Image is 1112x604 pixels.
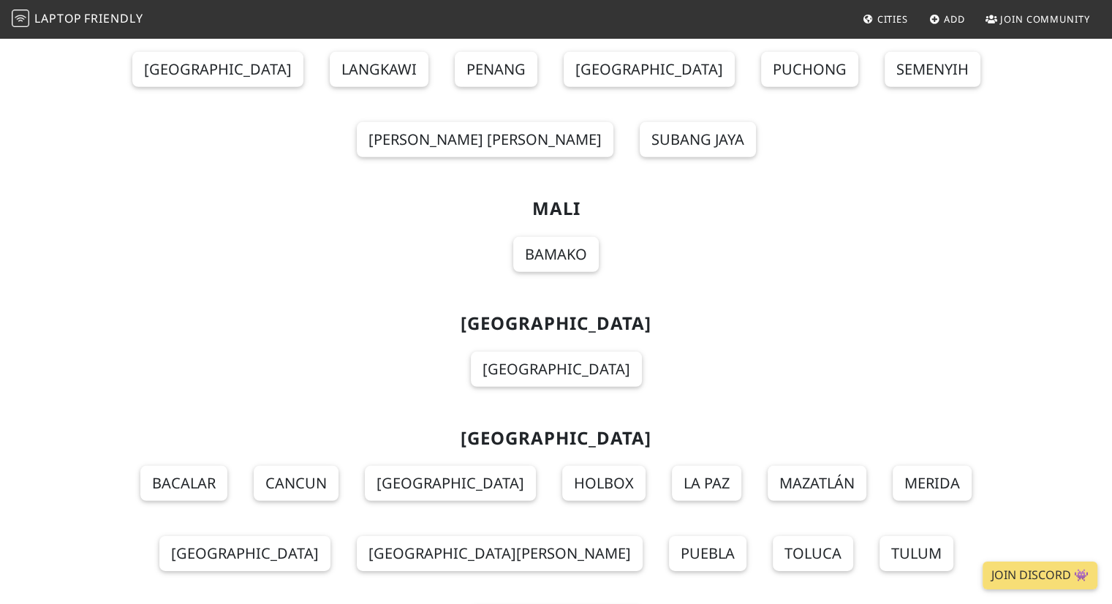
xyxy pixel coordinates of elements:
a: [PERSON_NAME] [PERSON_NAME] [357,122,613,157]
a: Merida [893,466,972,501]
a: [GEOGRAPHIC_DATA] [159,536,330,571]
a: Bacalar [140,466,227,501]
h2: [GEOGRAPHIC_DATA] [83,313,1030,334]
span: Cities [877,12,908,26]
span: Friendly [84,10,143,26]
a: Semenyih [885,52,980,87]
a: [GEOGRAPHIC_DATA] [471,352,642,387]
a: [GEOGRAPHIC_DATA] [564,52,735,87]
a: Join Discord 👾 [983,562,1097,589]
a: Add [923,6,971,32]
a: [GEOGRAPHIC_DATA] [132,52,303,87]
a: Bamako [513,237,599,272]
a: Mazatlán [768,466,866,501]
a: Holbox [562,466,646,501]
a: [GEOGRAPHIC_DATA] [365,466,536,501]
a: Puebla [669,536,746,571]
a: Puchong [761,52,858,87]
a: [GEOGRAPHIC_DATA][PERSON_NAME] [357,536,643,571]
span: Laptop [34,10,82,26]
span: Join Community [1000,12,1090,26]
h2: Mali [83,198,1030,219]
a: Join Community [980,6,1096,32]
a: Cancun [254,466,338,501]
a: Langkawi [330,52,428,87]
a: Subang Jaya [640,122,756,157]
a: Cities [857,6,914,32]
span: Add [944,12,965,26]
a: Tulum [880,536,953,571]
a: Toluca [773,536,853,571]
h2: [GEOGRAPHIC_DATA] [83,428,1030,449]
img: LaptopFriendly [12,10,29,27]
a: Penang [455,52,537,87]
a: La Paz [672,466,741,501]
a: LaptopFriendly LaptopFriendly [12,7,143,32]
